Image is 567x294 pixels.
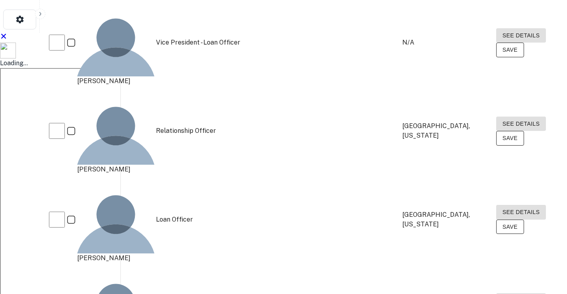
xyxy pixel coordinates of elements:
td: [GEOGRAPHIC_DATA], [US_STATE] [402,87,495,175]
button: Save [496,131,524,146]
td: Loan Officer [156,175,401,263]
img: 9c8pery4andzj6ohjkjp54ma2 [77,176,154,253]
button: See Details [496,205,546,220]
button: See Details [496,28,546,43]
button: Save [496,220,524,234]
td: Relationship Officer [156,87,401,175]
button: Save [496,43,524,57]
div: [PERSON_NAME] [77,176,154,263]
td: [GEOGRAPHIC_DATA], [US_STATE] [402,175,495,263]
div: [PERSON_NAME] [77,88,154,174]
iframe: Chat Widget [527,230,567,269]
img: 9c8pery4andzj6ohjkjp54ma2 [77,88,154,165]
button: See Details [496,117,546,131]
